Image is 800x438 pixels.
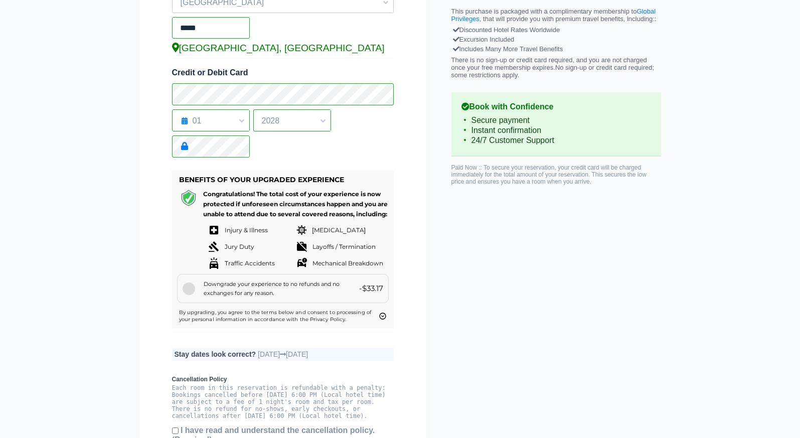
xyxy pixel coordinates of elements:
[175,350,256,358] b: Stay dates look correct?
[461,125,651,135] li: Instant confirmation
[172,376,394,383] b: Cancellation Policy
[172,427,179,434] input: I have read and understand the cancellation policy.(Required)
[172,384,394,419] pre: Each room in this reservation is refundable with a penalty: Bookings cancelled before [DATE] 6:00...
[258,350,308,358] span: [DATE] [DATE]
[172,68,248,77] span: Credit or Debit Card
[451,64,655,79] span: No sign-up or credit card required; some restrictions apply.
[461,135,651,145] li: 24/7 Customer Support
[461,102,651,111] b: Book with Confidence
[461,115,651,125] li: Secure payment
[451,164,647,185] span: Paid Now :: To secure your reservation, your credit card will be charged immediately for the tota...
[451,56,661,79] p: There is no sign-up or credit card required, and you are not charged once your free membership ex...
[454,25,659,35] div: Discounted Hotel Rates Worldwide
[172,43,394,54] div: [GEOGRAPHIC_DATA], [GEOGRAPHIC_DATA]
[454,44,659,54] div: Includes Many More Travel Benefits
[454,35,659,44] div: Excursion Included
[173,112,249,129] span: 01
[254,112,331,129] span: 2028
[451,8,661,23] p: This purchase is packaged with a complimentary membership to , that will provide you with premium...
[451,8,656,23] a: Global Privileges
